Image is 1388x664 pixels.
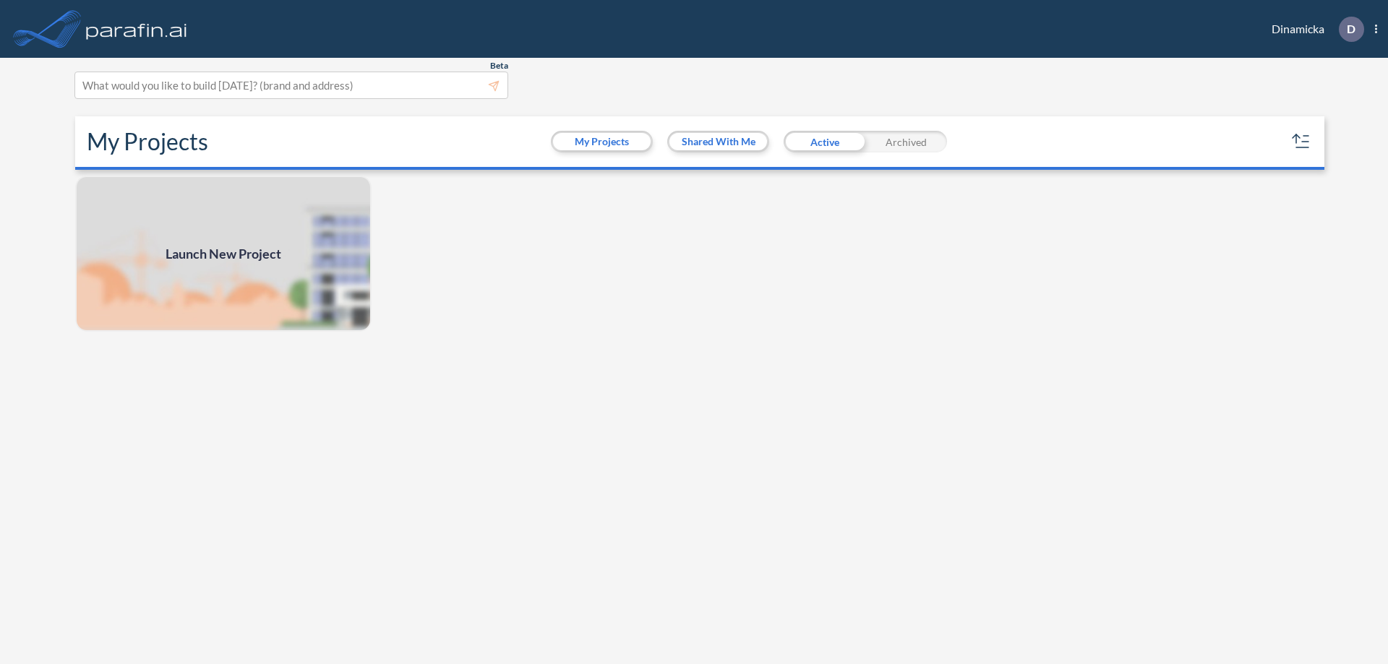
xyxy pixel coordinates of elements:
[75,176,372,332] a: Launch New Project
[87,128,208,155] h2: My Projects
[1250,17,1377,42] div: Dinamicka
[865,131,947,152] div: Archived
[83,14,190,43] img: logo
[1290,130,1313,153] button: sort
[553,133,651,150] button: My Projects
[490,60,508,72] span: Beta
[166,244,281,264] span: Launch New Project
[669,133,767,150] button: Shared With Me
[1347,22,1355,35] p: D
[784,131,865,152] div: Active
[75,176,372,332] img: add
